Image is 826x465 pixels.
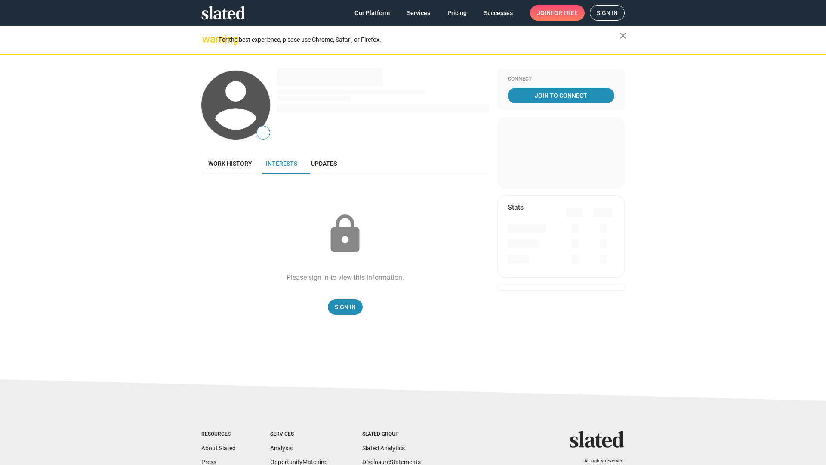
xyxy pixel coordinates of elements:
[362,445,405,452] a: Slated Analytics
[484,5,513,21] span: Successes
[201,153,259,174] a: Work history
[257,127,270,139] span: —
[304,153,344,174] a: Updates
[508,76,614,83] div: Connect
[354,5,390,21] span: Our Platform
[530,5,585,21] a: Joinfor free
[400,5,437,21] a: Services
[219,34,619,46] div: For the best experience, please use Chrome, Safari, or Firefox.
[509,88,613,103] span: Join To Connect
[266,160,297,167] span: Interests
[407,5,430,21] span: Services
[311,160,337,167] span: Updates
[335,299,356,315] span: Sign In
[590,5,625,21] a: Sign in
[508,88,614,103] a: Join To Connect
[270,431,328,438] div: Services
[259,153,304,174] a: Interests
[201,431,236,438] div: Resources
[201,445,236,452] a: About Slated
[324,213,367,256] mat-icon: lock
[441,5,474,21] a: Pricing
[328,299,363,315] a: Sign In
[508,203,524,212] mat-card-title: Stats
[551,5,578,21] span: for free
[287,273,404,282] div: Please sign in to view this information.
[597,6,618,20] span: Sign in
[348,5,397,21] a: Our Platform
[618,31,628,41] mat-icon: close
[270,445,293,452] a: Analysis
[477,5,520,21] a: Successes
[208,160,252,167] span: Work history
[362,431,421,438] div: Slated Group
[537,5,578,21] span: Join
[447,5,467,21] span: Pricing
[202,34,213,44] mat-icon: warning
